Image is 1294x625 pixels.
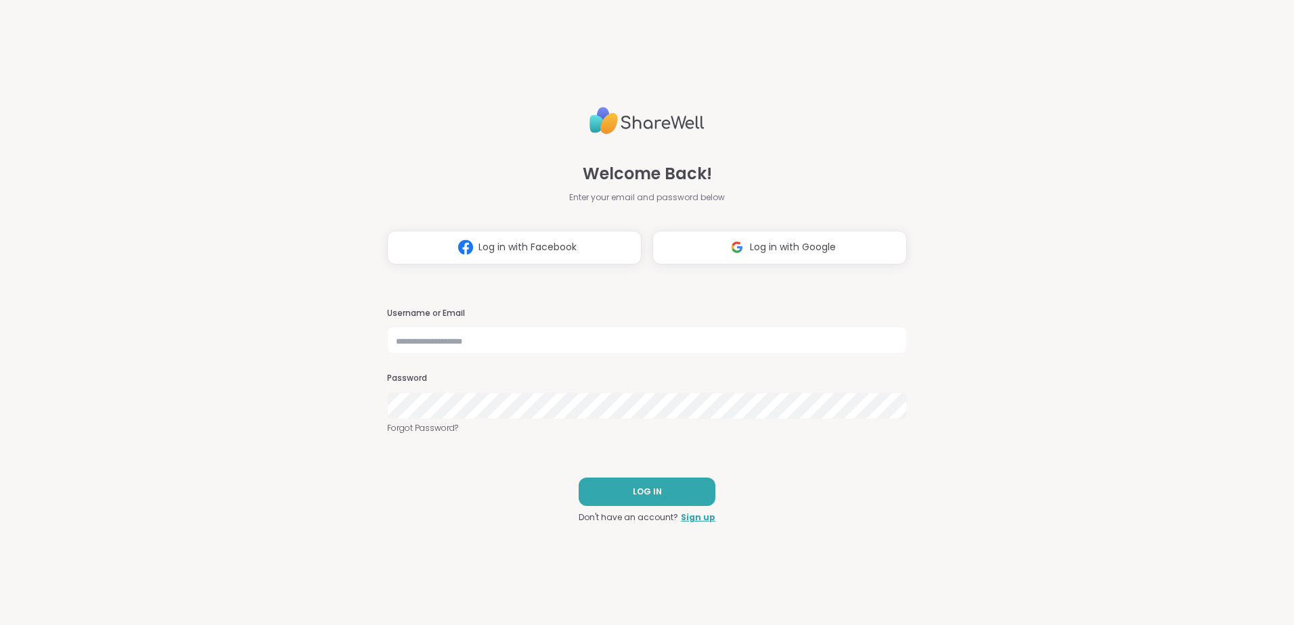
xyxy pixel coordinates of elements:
button: Log in with Google [652,231,907,264]
a: Forgot Password? [387,422,907,434]
img: ShareWell Logomark [453,235,478,260]
span: Welcome Back! [583,162,712,186]
span: Don't have an account? [579,511,678,524]
a: Sign up [681,511,715,524]
h3: Password [387,373,907,384]
button: Log in with Facebook [387,231,642,264]
span: Log in with Google [750,240,836,254]
h3: Username or Email [387,308,907,319]
img: ShareWell Logomark [724,235,750,260]
span: Enter your email and password below [569,191,725,204]
span: Log in with Facebook [478,240,577,254]
span: LOG IN [633,486,662,498]
button: LOG IN [579,478,715,506]
img: ShareWell Logo [589,101,705,140]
